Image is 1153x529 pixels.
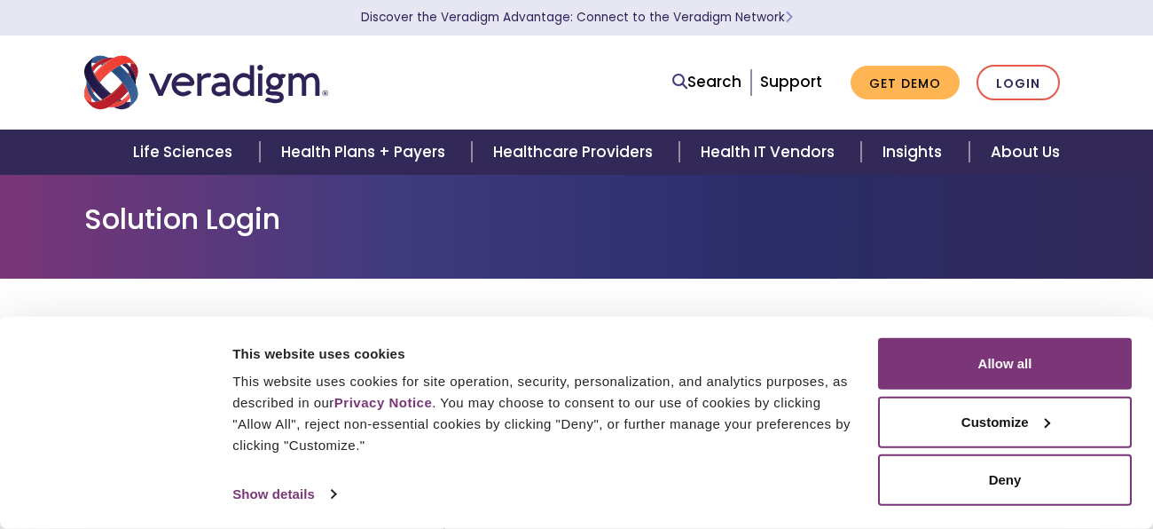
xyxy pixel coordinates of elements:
div: This website uses cookies for site operation, security, personalization, and analytics purposes, ... [232,371,858,456]
a: About Us [969,130,1081,175]
div: This website uses cookies [232,343,858,364]
span: Learn More [785,9,793,26]
a: Privacy Notice [334,395,432,410]
a: Search [672,70,741,94]
a: Show details [232,481,335,508]
a: Healthcare Providers [472,130,679,175]
a: Login [977,65,1060,101]
a: Discover the Veradigm Advantage: Connect to the Veradigm NetworkLearn More [361,9,793,26]
h1: Solution Login [84,202,1069,236]
a: Health Plans + Payers [260,130,472,175]
button: Allow all [878,338,1132,390]
img: Veradigm logo [84,53,328,112]
a: Life Sciences [112,130,259,175]
button: Deny [878,454,1132,506]
a: Support [760,71,822,92]
button: Customize [878,396,1132,447]
a: Insights [861,130,969,175]
a: Health IT Vendors [679,130,861,175]
a: Get Demo [851,66,960,100]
